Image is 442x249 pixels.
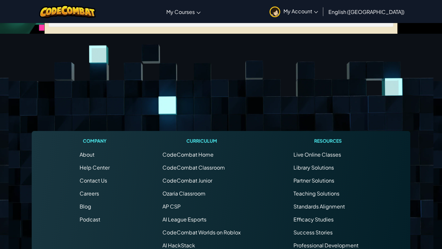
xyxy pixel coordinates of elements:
a: Teaching Solutions [293,190,339,197]
a: Standards Alignment [293,203,345,210]
a: CodeCombat Junior [162,177,212,184]
a: English ([GEOGRAPHIC_DATA]) [325,3,408,20]
a: AP CSP [162,203,181,210]
a: Library Solutions [293,164,334,171]
h1: Curriculum [162,137,241,144]
a: AI League Esports [162,216,206,223]
img: avatar [270,6,280,17]
span: My Courses [166,8,195,15]
h1: Resources [293,137,362,144]
span: English ([GEOGRAPHIC_DATA]) [328,8,404,15]
a: Success Stories [293,229,333,236]
a: Ozaria Classroom [162,190,205,197]
a: Blog [80,203,91,210]
a: AI HackStack [162,242,195,249]
span: My Account [283,8,318,15]
span: Contact Us [80,177,107,184]
img: CodeCombat logo [39,5,96,18]
a: Podcast [80,216,100,223]
a: Efficacy Studies [293,216,334,223]
a: My Courses [163,3,204,20]
a: Help Center [80,164,110,171]
span: CodeCombat Home [162,151,214,158]
a: My Account [266,1,321,22]
a: Live Online Classes [293,151,341,158]
a: CodeCombat Classroom [162,164,225,171]
a: CodeCombat Worlds on Roblox [162,229,241,236]
a: Careers [80,190,99,197]
a: Professional Development [293,242,359,249]
a: Partner Solutions [293,177,334,184]
h1: Company [80,137,110,144]
a: About [80,151,94,158]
